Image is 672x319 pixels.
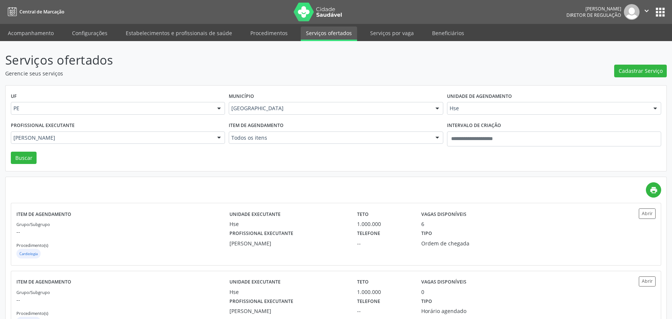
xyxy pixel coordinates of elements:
small: Grupo/Subgrupo [16,222,50,227]
label: Tipo [421,228,432,239]
span: PE [13,105,210,112]
a: Configurações [67,27,113,40]
i: print [650,186,658,194]
div: Hse [229,288,347,296]
div: 1.000.000 [357,220,410,228]
label: Teto [357,276,369,288]
button: Abrir [639,208,656,219]
button: Cadastrar Serviço [614,65,667,77]
div: [PERSON_NAME] [566,6,621,12]
label: Item de agendamento [16,276,71,288]
span: Hse [450,105,646,112]
small: Procedimento(s) [16,310,48,316]
label: Unidade de agendamento [447,91,512,102]
label: Intervalo de criação [447,120,501,131]
span: Todos os itens [231,134,428,142]
a: Serviços por vaga [365,27,419,40]
button: Abrir [639,276,656,287]
button:  [640,4,654,20]
img: img [624,4,640,20]
label: Município [229,91,254,102]
label: Item de agendamento [16,208,71,220]
i:  [643,7,651,15]
a: Beneficiários [427,27,469,40]
button: Buscar [11,152,37,164]
button: apps [654,6,667,19]
label: Telefone [357,228,380,239]
label: Telefone [357,296,380,307]
a: print [646,182,661,198]
a: Estabelecimentos e profissionais de saúde [121,27,237,40]
a: Serviços ofertados [301,27,357,41]
label: UF [11,91,17,102]
div: [PERSON_NAME] [229,307,347,315]
label: Unidade executante [229,208,281,220]
label: Vagas disponíveis [421,208,466,220]
div: 6 [421,220,424,228]
small: Procedimento(s) [16,242,48,248]
a: Acompanhamento [3,27,59,40]
div: Ordem de chegada [421,239,507,247]
span: Diretor de regulação [566,12,621,18]
p: Gerencie seus serviços [5,69,468,77]
span: Central de Marcação [19,9,64,15]
label: Item de agendamento [229,120,284,131]
div: Hse [229,220,347,228]
small: Cardiologia [19,251,38,256]
label: Profissional executante [229,228,293,239]
div: 1.000.000 [357,288,410,296]
div: -- [357,239,410,247]
label: Unidade executante [229,276,281,288]
span: [PERSON_NAME] [13,134,210,142]
p: Serviços ofertados [5,51,468,69]
label: Profissional executante [11,120,75,131]
a: Central de Marcação [5,6,64,18]
p: -- [16,228,229,236]
label: Teto [357,208,369,220]
div: Horário agendado [421,307,507,315]
label: Profissional executante [229,296,293,307]
span: [GEOGRAPHIC_DATA] [231,105,428,112]
a: Procedimentos [245,27,293,40]
div: 0 [421,288,424,296]
small: Grupo/Subgrupo [16,289,50,295]
div: -- [357,307,410,315]
p: -- [16,296,229,304]
label: Vagas disponíveis [421,276,466,288]
span: Cadastrar Serviço [619,67,663,75]
div: [PERSON_NAME] [229,239,347,247]
label: Tipo [421,296,432,307]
